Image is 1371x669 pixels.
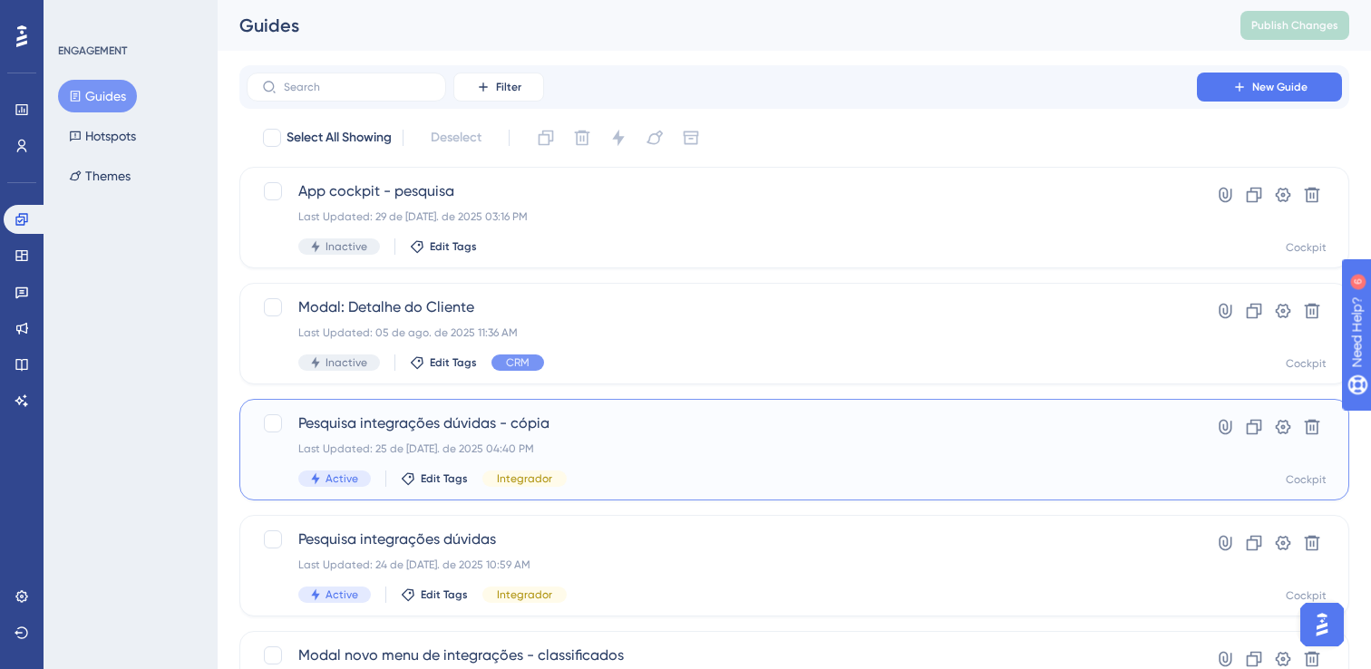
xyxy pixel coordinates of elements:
div: ENGAGEMENT [58,44,127,58]
button: Themes [58,160,141,192]
span: Integrador [497,587,552,602]
span: CRM [506,355,530,370]
span: Pesquisa integrações dúvidas - cópia [298,412,1145,434]
span: Edit Tags [421,587,468,602]
span: Modal novo menu de integrações - classificados [298,645,1145,666]
div: Last Updated: 05 de ago. de 2025 11:36 AM [298,325,1145,340]
button: New Guide [1197,73,1342,102]
span: Modal: Detalhe do Cliente [298,296,1145,318]
div: Last Updated: 29 de [DATE]. de 2025 03:16 PM [298,209,1145,224]
span: Integrador [497,471,552,486]
span: App cockpit - pesquisa [298,180,1145,202]
span: Filter [496,80,521,94]
button: Guides [58,80,137,112]
span: Publish Changes [1251,18,1338,33]
button: Edit Tags [401,471,468,486]
span: Deselect [431,127,481,149]
button: Hotspots [58,120,147,152]
span: New Guide [1252,80,1308,94]
span: Pesquisa integrações dúvidas [298,528,1145,550]
span: Inactive [326,355,367,370]
span: Edit Tags [421,471,468,486]
span: Edit Tags [430,239,477,254]
span: Need Help? [43,5,113,26]
span: Active [326,471,358,486]
iframe: UserGuiding AI Assistant Launcher [1295,597,1349,652]
span: Inactive [326,239,367,254]
input: Search [284,81,431,93]
div: 6 [126,9,131,24]
div: Cockpit [1286,240,1327,255]
button: Deselect [414,121,498,154]
button: Edit Tags [410,239,477,254]
div: Cockpit [1286,588,1327,603]
button: Filter [453,73,544,102]
span: Active [326,587,358,602]
button: Publish Changes [1240,11,1349,40]
span: Select All Showing [287,127,392,149]
div: Guides [239,13,1195,38]
div: Cockpit [1286,356,1327,371]
button: Edit Tags [410,355,477,370]
div: Cockpit [1286,472,1327,487]
div: Last Updated: 25 de [DATE]. de 2025 04:40 PM [298,441,1145,456]
span: Edit Tags [430,355,477,370]
button: Edit Tags [401,587,468,602]
div: Last Updated: 24 de [DATE]. de 2025 10:59 AM [298,557,1145,572]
